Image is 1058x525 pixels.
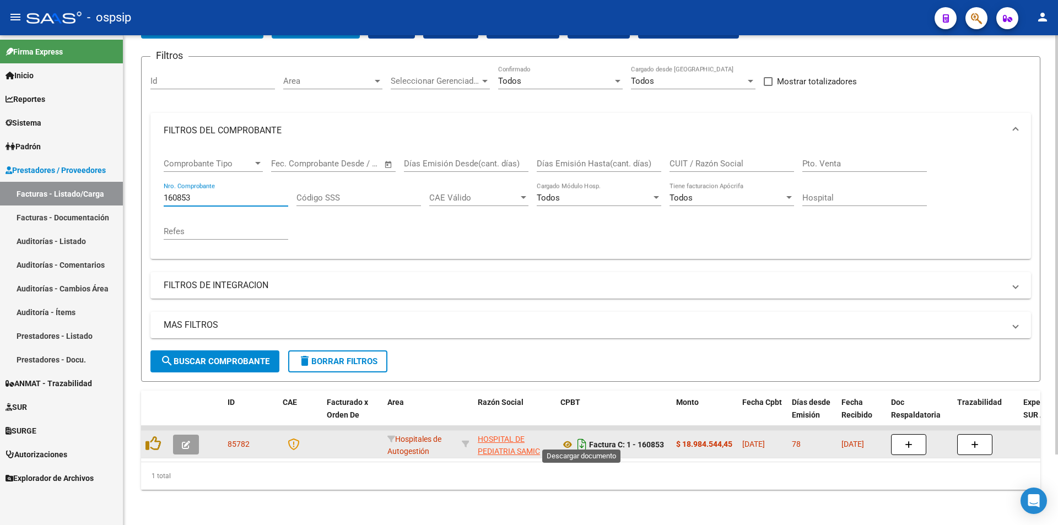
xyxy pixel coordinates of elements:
span: [DATE] [742,440,765,448]
span: SUR [6,401,27,413]
mat-icon: delete [298,354,311,367]
span: Doc Respaldatoria [891,398,941,419]
datatable-header-cell: Monto [672,391,738,439]
span: SURGE [6,425,36,437]
button: Buscar Comprobante [150,350,279,372]
span: - ospsip [87,6,131,30]
datatable-header-cell: Fecha Recibido [837,391,887,439]
span: Seleccionar Gerenciador [391,76,480,86]
span: Autorizaciones [6,448,67,461]
span: Hospitales de Autogestión [387,435,441,456]
div: Open Intercom Messenger [1021,488,1047,514]
datatable-header-cell: Facturado x Orden De [322,391,383,439]
mat-panel-title: MAS FILTROS [164,319,1005,331]
mat-icon: menu [9,10,22,24]
span: Mostrar totalizadores [777,75,857,88]
input: Fecha fin [326,159,379,169]
datatable-header-cell: Días desde Emisión [787,391,837,439]
span: Todos [498,76,521,86]
span: HOSPITAL DE PEDIATRIA SAMIC "PROFESOR [PERSON_NAME]" [478,435,540,481]
span: Facturado x Orden De [327,398,368,419]
span: Razón Social [478,398,523,407]
span: Trazabilidad [957,398,1002,407]
mat-expansion-panel-header: MAS FILTROS [150,312,1031,338]
span: [DATE] [841,440,864,448]
input: Fecha inicio [271,159,316,169]
div: 1 total [141,462,1040,490]
span: Fecha Cpbt [742,398,782,407]
span: Prestadores / Proveedores [6,164,106,176]
datatable-header-cell: Trazabilidad [953,391,1019,439]
strong: Factura C: 1 - 160853 [589,440,664,449]
span: 85782 [228,440,250,448]
div: FILTROS DEL COMPROBANTE [150,148,1031,259]
mat-expansion-panel-header: FILTROS DE INTEGRACION [150,272,1031,299]
datatable-header-cell: Fecha Cpbt [738,391,787,439]
datatable-header-cell: Razón Social [473,391,556,439]
span: Comprobante Tipo [164,159,253,169]
span: CAE [283,398,297,407]
i: Descargar documento [575,436,589,453]
span: Borrar Filtros [298,356,377,366]
span: Buscar Comprobante [160,356,269,366]
mat-panel-title: FILTROS DEL COMPROBANTE [164,125,1005,137]
mat-icon: search [160,354,174,367]
datatable-header-cell: Doc Respaldatoria [887,391,953,439]
datatable-header-cell: Area [383,391,457,439]
div: 30615915544 [478,433,552,456]
mat-panel-title: FILTROS DE INTEGRACION [164,279,1005,291]
span: Fecha Recibido [841,398,872,419]
datatable-header-cell: CPBT [556,391,672,439]
span: Padrón [6,140,41,153]
h3: Filtros [150,48,188,63]
span: CPBT [560,398,580,407]
span: Todos [670,193,693,203]
datatable-header-cell: ID [223,391,278,439]
span: Area [283,76,373,86]
datatable-header-cell: CAE [278,391,322,439]
span: Todos [537,193,560,203]
span: Area [387,398,404,407]
span: Firma Express [6,46,63,58]
button: Open calendar [382,158,395,171]
span: Todos [631,76,654,86]
mat-icon: person [1036,10,1049,24]
span: Monto [676,398,699,407]
span: Inicio [6,69,34,82]
strong: $ 18.984.544,45 [676,440,732,448]
span: Días desde Emisión [792,398,830,419]
span: ID [228,398,235,407]
button: Borrar Filtros [288,350,387,372]
span: 78 [792,440,801,448]
span: Sistema [6,117,41,129]
span: CAE Válido [429,193,519,203]
span: Explorador de Archivos [6,472,94,484]
mat-expansion-panel-header: FILTROS DEL COMPROBANTE [150,113,1031,148]
span: ANMAT - Trazabilidad [6,377,92,389]
span: Reportes [6,93,45,105]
